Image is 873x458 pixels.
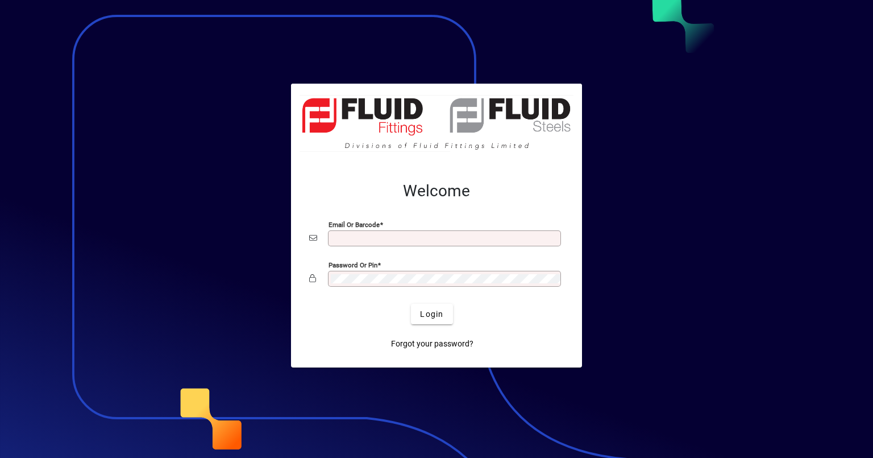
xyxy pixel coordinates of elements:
[411,304,452,324] button: Login
[420,308,443,320] span: Login
[391,338,473,350] span: Forgot your password?
[309,181,564,201] h2: Welcome
[329,261,377,269] mat-label: Password or Pin
[386,333,478,354] a: Forgot your password?
[329,221,380,229] mat-label: Email or Barcode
